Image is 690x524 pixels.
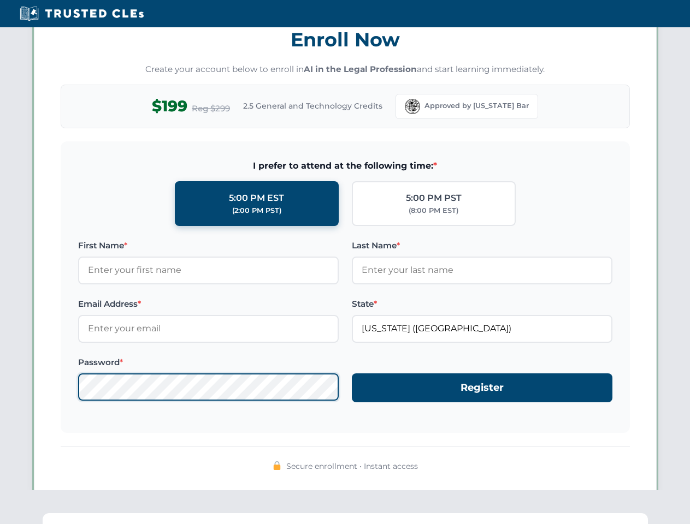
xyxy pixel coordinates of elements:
[78,315,339,342] input: Enter your email
[16,5,147,22] img: Trusted CLEs
[273,461,281,470] img: 🔒
[424,100,529,111] span: Approved by [US_STATE] Bar
[352,373,612,402] button: Register
[286,460,418,472] span: Secure enrollment • Instant access
[405,99,420,114] img: Florida Bar
[78,257,339,284] input: Enter your first name
[78,356,339,369] label: Password
[409,205,458,216] div: (8:00 PM EST)
[406,191,462,205] div: 5:00 PM PST
[232,205,281,216] div: (2:00 PM PST)
[78,239,339,252] label: First Name
[152,94,187,118] span: $199
[78,297,339,311] label: Email Address
[78,159,612,173] span: I prefer to attend at the following time:
[192,102,230,115] span: Reg $299
[304,64,417,74] strong: AI in the Legal Profession
[61,22,630,57] h3: Enroll Now
[229,191,284,205] div: 5:00 PM EST
[352,257,612,284] input: Enter your last name
[243,100,382,112] span: 2.5 General and Technology Credits
[61,63,630,76] p: Create your account below to enroll in and start learning immediately.
[352,297,612,311] label: State
[352,315,612,342] input: Florida (FL)
[352,239,612,252] label: Last Name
